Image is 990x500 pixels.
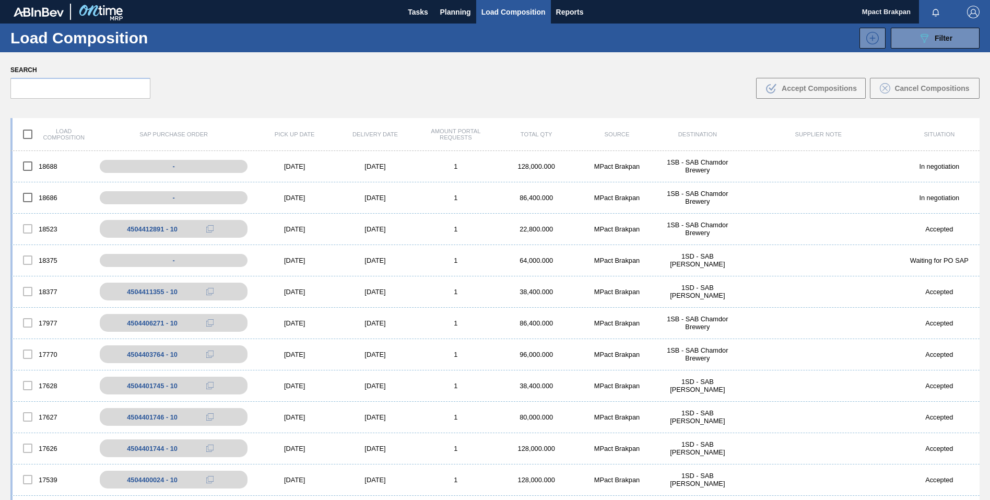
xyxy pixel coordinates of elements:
[657,440,738,456] div: 1SD - SAB Rosslyn Brewery
[576,413,657,421] div: MPact Brakpan
[899,194,980,202] div: In negotiation
[13,187,93,208] div: 18686
[496,288,576,296] div: 38,400.000
[100,254,247,267] div: -
[919,5,952,19] button: Notifications
[657,158,738,174] div: 1SB - SAB Chamdor Brewery
[899,351,980,358] div: Accepted
[782,84,857,92] span: Accept Compositions
[496,162,576,170] div: 128,000.000
[576,131,657,137] div: Source
[416,319,496,327] div: 1
[199,317,220,329] div: Copy
[496,476,576,484] div: 128,000.000
[199,411,220,423] div: Copy
[199,473,220,486] div: Copy
[416,128,496,141] div: Amount Portal Requests
[335,351,415,358] div: [DATE]
[657,409,738,425] div: 1SD - SAB Rosslyn Brewery
[407,6,430,18] span: Tasks
[127,319,178,327] div: 4504406271 - 10
[127,225,178,233] div: 4504412891 - 10
[13,406,93,428] div: 17627
[254,413,335,421] div: [DATE]
[10,32,182,44] h1: Load Composition
[335,413,415,421] div: [DATE]
[13,375,93,397] div: 17628
[13,312,93,334] div: 17977
[899,413,980,421] div: Accepted
[496,413,576,421] div: 80,000.000
[335,445,415,452] div: [DATE]
[127,476,178,484] div: 4504400024 - 10
[894,84,969,92] span: Cancel Compositions
[93,131,254,137] div: SAP Purchase Order
[100,160,247,173] div: -
[254,351,335,358] div: [DATE]
[481,6,546,18] span: Load Composition
[127,382,178,390] div: 4504401745 - 10
[199,223,220,235] div: Copy
[254,288,335,296] div: [DATE]
[254,476,335,484] div: [DATE]
[335,257,415,264] div: [DATE]
[13,123,93,145] div: Load composition
[254,257,335,264] div: [DATE]
[576,476,657,484] div: MPact Brakpan
[335,162,415,170] div: [DATE]
[657,472,738,487] div: 1SD - SAB Rosslyn Brewery
[416,225,496,233] div: 1
[416,445,496,452] div: 1
[657,378,738,393] div: 1SD - SAB Rosslyn Brewery
[416,257,496,264] div: 1
[199,442,220,455] div: Copy
[496,351,576,358] div: 96,000.000
[13,469,93,491] div: 17539
[416,351,496,358] div: 1
[254,225,335,233] div: [DATE]
[657,346,738,362] div: 1SB - SAB Chamdor Brewery
[899,131,980,137] div: Situation
[13,343,93,365] div: 17770
[496,382,576,390] div: 38,400.000
[416,413,496,421] div: 1
[335,194,415,202] div: [DATE]
[496,319,576,327] div: 86,400.000
[127,445,178,452] div: 4504401744 - 10
[127,288,178,296] div: 4504411355 - 10
[576,162,657,170] div: MPact Brakpan
[657,252,738,268] div: 1SD - SAB Rosslyn Brewery
[576,351,657,358] div: MPact Brakpan
[576,382,657,390] div: MPact Brakpan
[254,445,335,452] div: [DATE]
[13,155,93,177] div: 18688
[13,218,93,240] div: 18523
[199,348,220,361] div: Copy
[335,131,415,137] div: Delivery Date
[127,413,178,421] div: 4504401746 - 10
[899,225,980,233] div: Accepted
[556,6,584,18] span: Reports
[899,445,980,452] div: Accepted
[199,379,220,392] div: Copy
[335,225,415,233] div: [DATE]
[657,284,738,299] div: 1SD - SAB Rosslyn Brewery
[576,288,657,296] div: MPact Brakpan
[657,190,738,205] div: 1SB - SAB Chamdor Brewery
[899,257,980,264] div: Waiting for PO SAP
[576,225,657,233] div: MPact Brakpan
[576,319,657,327] div: MPact Brakpan
[13,437,93,459] div: 17626
[13,249,93,271] div: 18375
[854,28,886,49] div: New Load Composition
[935,34,952,42] span: Filter
[657,221,738,237] div: 1SB - SAB Chamdor Brewery
[14,7,64,17] img: TNhmsLtSVTkK8tSr43FrP2fwEKptu5GPRR3wAAAABJRU5ErkJggg==
[416,162,496,170] div: 1
[870,78,980,99] button: Cancel Compositions
[899,476,980,484] div: Accepted
[899,162,980,170] div: In negotiation
[496,131,576,137] div: Total Qty
[199,285,220,298] div: Copy
[254,194,335,202] div: [DATE]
